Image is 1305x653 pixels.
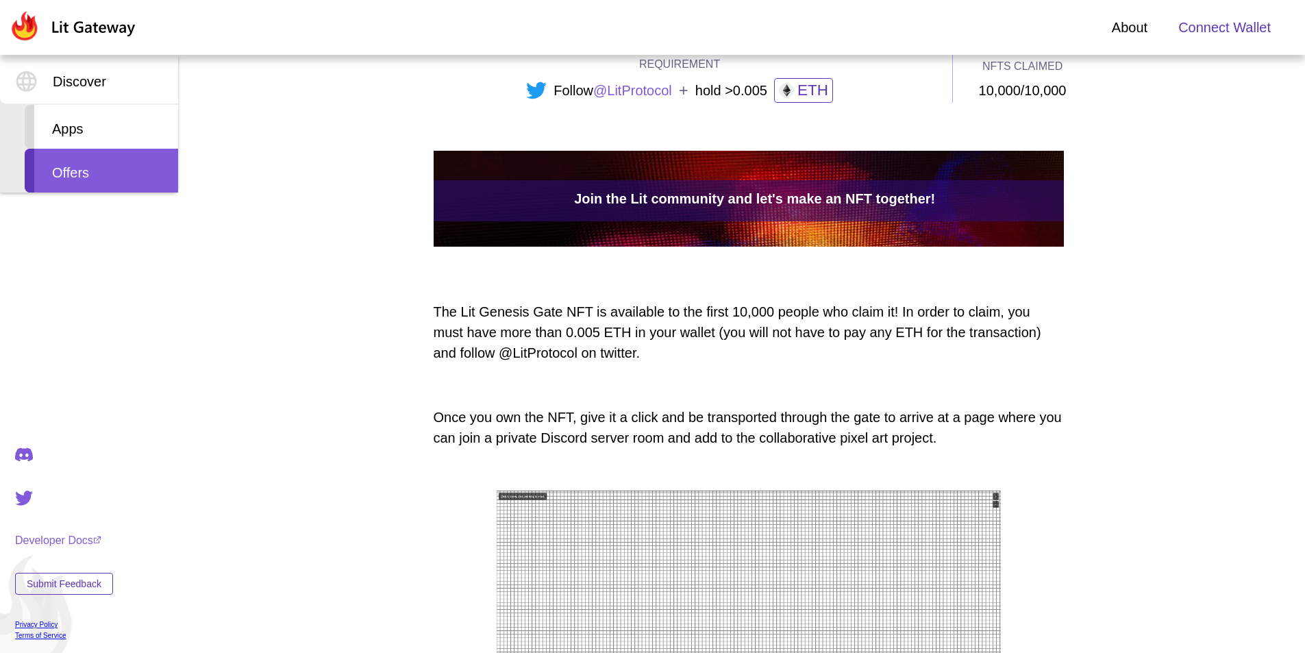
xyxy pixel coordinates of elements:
[15,534,113,547] a: Developer Docs
[593,80,672,101] a: @LitProtocol
[25,105,178,149] div: Apps
[440,188,1070,209] h3: Join the Lit community and let's make an NFT together!
[774,78,833,103] div: ETH
[434,301,1064,363] p: The Lit Genesis Gate NFT is available to the first 10,000 people who claim it! In order to claim,...
[679,80,688,101] span: +
[15,632,113,639] a: Terms of Service
[53,71,106,92] span: Discover
[25,149,178,193] div: Offers
[15,621,113,628] a: Privacy Policy
[434,407,1064,448] p: Once you own the NFT, give it a click and be transported through the gate to arrive at a page whe...
[15,573,113,595] button: Submit Feedback
[526,78,833,103] div: Follow hold >0.005
[9,11,136,41] img: Lit Gateway Logo
[979,80,1067,101] div: 10,000/10,000
[982,58,1062,75] h3: NFTS CLAIMED
[639,56,720,73] h3: REQUIREMENT
[1178,17,1271,38] span: Connect Wallet
[1112,17,1147,38] a: About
